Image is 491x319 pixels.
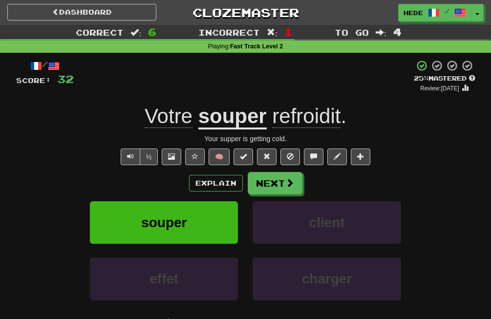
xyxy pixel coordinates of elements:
button: effet [90,257,238,300]
a: Clozemaster [171,4,320,21]
button: Explain [189,175,243,191]
button: 🧠 [209,149,230,165]
button: Reset to 0% Mastered (alt+r) [257,149,277,165]
button: Edit sentence (alt+d) [327,149,347,165]
small: Review: [DATE] [420,85,459,92]
button: Next [248,172,302,194]
span: 1 [284,26,293,38]
strong: Fast Track Level 2 [230,43,283,50]
span: 4 [393,26,402,38]
button: charger [253,257,401,300]
span: 25 % [414,74,428,82]
button: Ignore sentence (alt+i) [280,149,300,165]
button: souper [90,201,238,244]
span: Hede [404,8,423,17]
div: Text-to-speech controls [119,149,158,165]
button: Play sentence audio (ctl+space) [121,149,140,165]
span: To go [335,27,369,37]
button: Show image (alt+x) [162,149,181,165]
button: Set this sentence to 100% Mastered (alt+m) [234,149,253,165]
div: Your supper is getting cold. [16,134,475,144]
button: ½ [140,149,158,165]
span: Correct [76,27,124,37]
a: Hede / [398,4,471,21]
span: : [376,28,386,37]
span: Votre [145,105,192,128]
span: effet [149,271,178,286]
span: . [267,105,346,128]
div: Mastered [414,74,475,83]
span: : [130,28,141,37]
div: / [16,60,74,72]
span: 32 [57,73,74,85]
span: charger [302,271,352,286]
u: souper [198,105,267,129]
span: client [309,215,345,230]
span: Score: [16,76,51,85]
button: Add to collection (alt+a) [351,149,370,165]
span: : [267,28,278,37]
span: / [445,8,449,15]
button: client [253,201,401,244]
button: Discuss sentence (alt+u) [304,149,323,165]
span: Incorrect [198,27,260,37]
button: Favorite sentence (alt+f) [185,149,205,165]
span: souper [141,215,187,230]
a: Dashboard [7,4,156,21]
span: 6 [148,26,156,38]
span: refroidit [272,105,341,128]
